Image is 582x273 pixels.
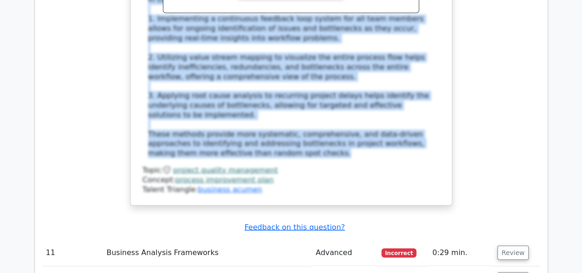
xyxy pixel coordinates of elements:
[497,245,529,260] button: Review
[42,239,103,266] td: 11
[429,239,494,266] td: 0:29 min.
[312,239,378,266] td: Advanced
[143,165,440,175] div: Topic:
[244,222,345,231] a: Feedback on this question?
[175,175,274,184] a: process improvement plan
[143,175,440,185] div: Concept:
[381,248,417,257] span: Incorrect
[103,239,312,266] td: Business Analysis Frameworks
[173,165,278,174] a: project quality management
[198,185,262,193] a: business acumen
[143,165,440,194] div: Talent Triangle:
